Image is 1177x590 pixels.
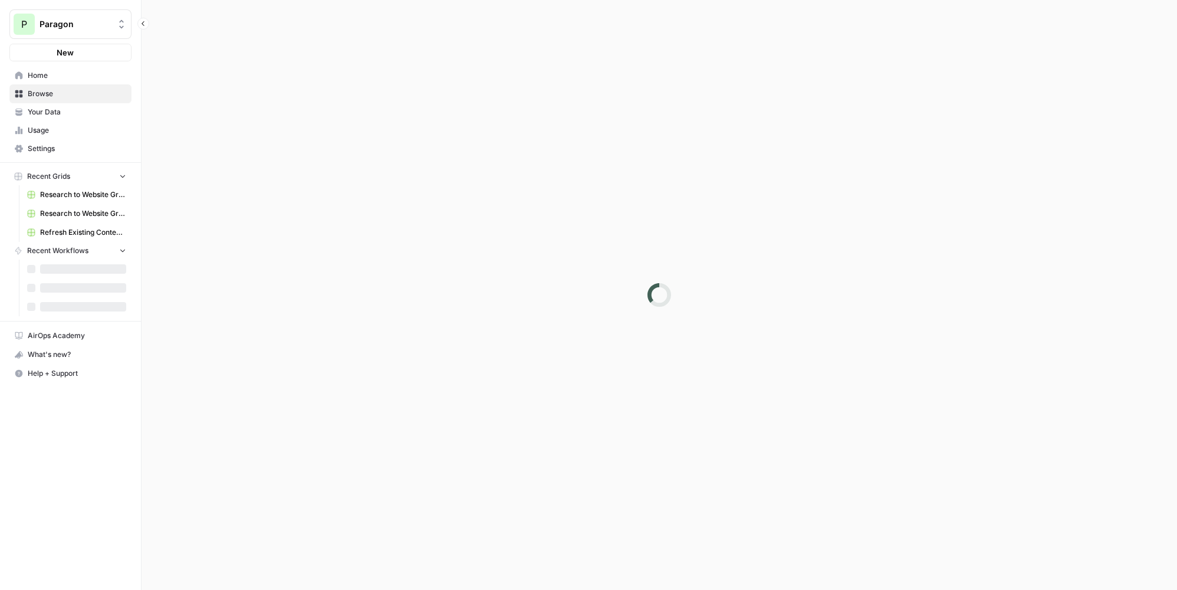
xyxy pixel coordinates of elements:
[21,17,27,31] span: P
[9,103,131,122] a: Your Data
[9,44,131,61] button: New
[28,70,126,81] span: Home
[22,223,131,242] a: Refresh Existing Content (1)
[28,143,126,154] span: Settings
[40,227,126,238] span: Refresh Existing Content (1)
[28,125,126,136] span: Usage
[28,88,126,99] span: Browse
[27,171,70,182] span: Recent Grids
[27,245,88,256] span: Recent Workflows
[57,47,74,58] span: New
[28,368,126,379] span: Help + Support
[28,107,126,117] span: Your Data
[9,84,131,103] a: Browse
[9,345,131,364] button: What's new?
[22,185,131,204] a: Research to Website Grid (3)
[9,326,131,345] a: AirOps Academy
[22,204,131,223] a: Research to Website Grid (2)
[9,168,131,185] button: Recent Grids
[9,242,131,260] button: Recent Workflows
[40,208,126,219] span: Research to Website Grid (2)
[40,189,126,200] span: Research to Website Grid (3)
[28,330,126,341] span: AirOps Academy
[9,139,131,158] a: Settings
[40,18,111,30] span: Paragon
[10,346,131,363] div: What's new?
[9,9,131,39] button: Workspace: Paragon
[9,121,131,140] a: Usage
[9,364,131,383] button: Help + Support
[9,66,131,85] a: Home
